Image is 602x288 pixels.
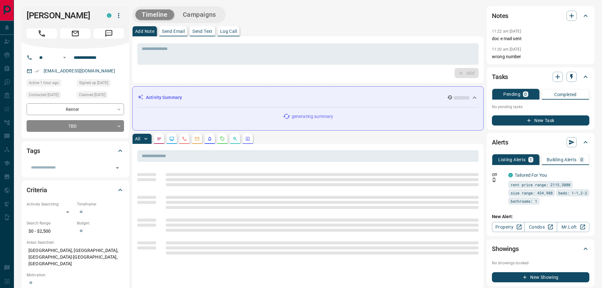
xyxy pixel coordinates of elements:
[79,80,108,86] span: Signed up [DATE]
[503,92,520,96] p: Pending
[77,91,124,100] div: Sat Nov 04 2023
[169,136,174,141] svg: Lead Browsing Activity
[524,222,557,232] a: Condos
[27,182,124,198] div: Criteria
[107,13,111,18] div: condos.ca
[79,92,105,98] span: Claimed [DATE]
[292,113,333,120] p: generating summary
[492,178,496,182] svg: Push Notification Only
[27,143,124,158] div: Tags
[77,220,124,226] p: Budget:
[530,157,532,162] p: 1
[27,201,74,207] p: Actively Searching:
[524,92,527,96] p: 0
[220,29,237,34] p: Log Call
[113,163,122,172] button: Open
[492,8,589,23] div: Notes
[492,69,589,84] div: Tasks
[182,136,187,141] svg: Calls
[558,190,587,196] span: beds: 1-1,2-2
[492,272,589,282] button: New Showing
[27,240,124,245] p: Areas Searched:
[492,29,521,34] p: 11:22 am [DATE]
[220,136,225,141] svg: Requests
[580,157,583,162] p: 0
[35,69,39,73] svg: Email Verified
[554,92,577,97] p: Completed
[27,91,74,100] div: Wed Nov 08 2023
[135,29,154,34] p: Add Note
[492,137,508,147] h2: Alerts
[233,136,238,141] svg: Opportunities
[157,136,162,141] svg: Notes
[245,136,250,141] svg: Agent Actions
[192,29,213,34] p: Send Text
[27,226,74,236] p: $0 - $2,500
[498,157,526,162] p: Listing Alerts
[29,80,59,86] span: Active 1 hour ago
[27,79,74,88] div: Wed Oct 15 2025
[492,53,589,60] p: wrong number
[547,157,577,162] p: Building Alerts
[492,72,508,82] h2: Tasks
[138,92,478,103] div: Activity Summary
[511,181,570,188] span: rent price range: 2115,3080
[492,260,589,266] p: No showings booked
[135,137,140,141] p: All
[27,146,40,156] h2: Tags
[492,222,524,232] a: Property
[27,185,47,195] h2: Criteria
[492,11,508,21] h2: Notes
[27,28,57,39] span: Call
[135,9,174,20] button: Timeline
[492,244,519,254] h2: Showings
[27,220,74,226] p: Search Range:
[492,135,589,150] div: Alerts
[492,35,589,42] p: doc e mail sent
[29,92,59,98] span: Contacted [DATE]
[27,10,97,21] h1: [PERSON_NAME]
[511,198,537,204] span: bathrooms: 1
[94,28,124,39] span: Message
[44,68,115,73] a: [EMAIL_ADDRESS][DOMAIN_NAME]
[27,120,124,132] div: TBD
[492,213,589,220] p: New Alert:
[27,272,124,278] p: Motivation:
[515,173,547,178] a: Tailored For You
[195,136,200,141] svg: Emails
[492,172,505,178] p: Off
[146,94,182,101] p: Activity Summary
[557,222,589,232] a: Mr.Loft
[61,54,68,61] button: Open
[77,201,124,207] p: Timeframe:
[492,241,589,256] div: Showings
[77,79,124,88] div: Sat Nov 04 2023
[27,245,124,269] p: [GEOGRAPHIC_DATA], [GEOGRAPHIC_DATA], [GEOGRAPHIC_DATA]-[GEOGRAPHIC_DATA], [GEOGRAPHIC_DATA]
[60,28,90,39] span: Email
[492,47,521,52] p: 11:20 am [DATE]
[177,9,222,20] button: Campaigns
[207,136,212,141] svg: Listing Alerts
[492,102,589,112] p: No pending tasks
[27,103,124,115] div: Renter
[511,190,553,196] span: size range: 434,988
[162,29,185,34] p: Send Email
[492,115,589,126] button: New Task
[508,173,513,177] div: condos.ca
